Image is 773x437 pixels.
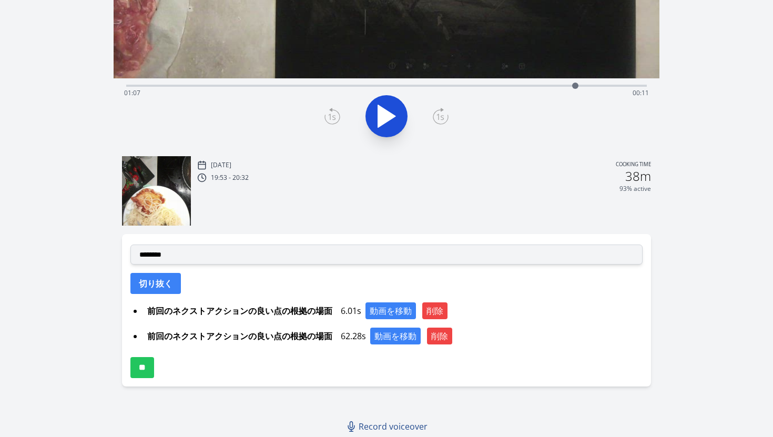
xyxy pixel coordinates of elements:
div: 6.01s [143,302,643,319]
a: Record voiceover [342,416,434,437]
span: 01:07 [124,88,140,97]
p: 19:53 - 20:32 [211,174,249,182]
button: 切り抜く [130,273,181,294]
div: 62.28s [143,328,643,344]
p: 93% active [619,185,651,193]
img: 250906175440_thumb.jpeg [122,156,191,226]
p: [DATE] [211,161,231,169]
p: Cooking time [616,160,651,170]
button: 動画を移動 [365,302,416,319]
button: 削除 [422,302,447,319]
span: 前回のネクストアクションの良い点の根拠の場面 [143,328,337,344]
h2: 38m [625,170,651,182]
span: 00:11 [633,88,649,97]
span: 前回のネクストアクションの良い点の根拠の場面 [143,302,337,319]
button: 削除 [427,328,452,344]
button: 動画を移動 [370,328,421,344]
span: Record voiceover [359,420,428,433]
